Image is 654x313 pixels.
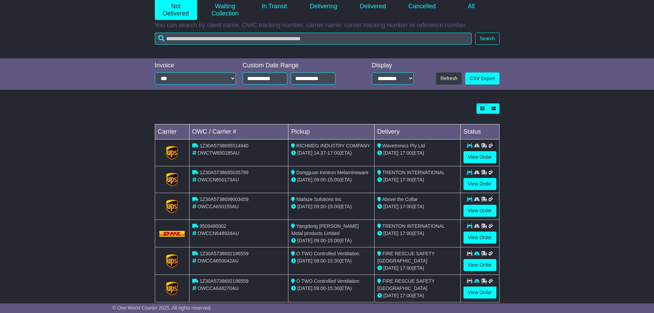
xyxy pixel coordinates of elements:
[288,124,375,139] td: Pickup
[297,238,312,243] span: [DATE]
[155,22,500,29] p: You can search by client name, OWC tracking number, carrier name, carrier tracking number or refe...
[328,150,340,156] span: 17:00
[197,150,239,156] span: OWCTW650185AU
[166,282,178,295] img: GetCarrierServiceLogo
[166,173,178,187] img: GetCarrierServiceLogo
[296,197,342,202] span: Niafaze Solutions Inc
[189,124,288,139] td: OWC / Carrier #
[400,265,412,271] span: 17:00
[291,285,371,292] div: - (ETA)
[166,200,178,213] img: GetCarrierServiceLogo
[199,170,248,175] span: 1Z30A5738695035799
[199,143,248,148] span: 1Z30A5738695514940
[113,305,212,311] span: © One World Courier 2025. All rights reserved.
[314,286,326,291] span: 09:00
[314,238,326,243] span: 09:00
[197,258,239,264] span: OWCCA650042AU
[377,292,458,299] div: (ETA)
[377,149,458,157] div: (ETA)
[291,237,371,244] div: - (ETA)
[463,205,496,217] a: View Order
[291,257,371,265] div: - (ETA)
[383,150,399,156] span: [DATE]
[377,265,458,272] div: (ETA)
[291,223,358,236] span: Yangdong [PERSON_NAME] Metal products Limited
[291,176,371,183] div: - (ETA)
[296,143,370,148] span: RICHMEG INDUSTRY COMPANY
[382,143,425,148] span: Wavetronics Pty Ltd
[382,197,418,202] span: Above the Collar
[199,278,248,284] span: 1Z30A5738692196559
[296,170,368,175] span: Dongguan Inmiron Melamineware
[460,124,499,139] td: Status
[197,231,239,236] span: OWCCN648924AU
[297,258,312,264] span: [DATE]
[383,293,399,298] span: [DATE]
[463,259,496,271] a: View Order
[463,287,496,299] a: View Order
[297,150,312,156] span: [DATE]
[377,230,458,237] div: (ETA)
[328,204,340,209] span: 15:00
[436,72,462,85] button: Refresh
[382,223,445,229] span: TRENTON INTERNATIONAL
[314,204,326,209] span: 09:00
[328,177,340,182] span: 15:00
[328,286,340,291] span: 15:30
[377,278,435,291] span: FIRE RESCUE SAFETY [GEOGRAPHIC_DATA]
[297,286,312,291] span: [DATE]
[291,149,371,157] div: - (ETA)
[400,204,412,209] span: 17:00
[377,203,458,210] div: (ETA)
[328,238,340,243] span: 15:00
[383,231,399,236] span: [DATE]
[400,293,412,298] span: 17:00
[377,176,458,183] div: (ETA)
[297,177,312,182] span: [DATE]
[297,204,312,209] span: [DATE]
[377,251,435,264] span: FIRE RESCUE SAFETY [GEOGRAPHIC_DATA]
[475,33,499,45] button: Search
[374,124,460,139] td: Delivery
[296,251,359,256] span: O TWO Controlled Ventilation
[383,204,399,209] span: [DATE]
[166,254,178,268] img: GetCarrierServiceLogo
[197,177,239,182] span: OWCCN650173AU
[199,251,248,256] span: 1Z30A5738692196559
[166,146,178,160] img: GetCarrierServiceLogo
[372,62,414,69] div: Display
[400,150,412,156] span: 17:00
[383,177,399,182] span: [DATE]
[382,170,445,175] span: TRENTON INTERNATIONAL
[155,124,189,139] td: Carrier
[463,151,496,163] a: View Order
[197,286,239,291] span: OWCCA648270AU
[383,265,399,271] span: [DATE]
[463,232,496,244] a: View Order
[314,150,326,156] span: 14:37
[155,62,236,69] div: Invoice
[463,178,496,190] a: View Order
[291,203,371,210] div: - (ETA)
[400,231,412,236] span: 17:00
[328,258,340,264] span: 15:30
[314,177,326,182] span: 09:00
[400,177,412,182] span: 17:00
[199,223,226,229] span: 9509480002
[243,62,353,69] div: Custom Date Range
[465,72,499,85] a: CSV Export
[314,258,326,264] span: 09:00
[199,197,248,202] span: 1Z30A5738699003459
[296,278,359,284] span: O TWO Controlled Ventilation
[197,204,239,209] span: OWCCA650155AU
[159,231,185,236] img: DHL.png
